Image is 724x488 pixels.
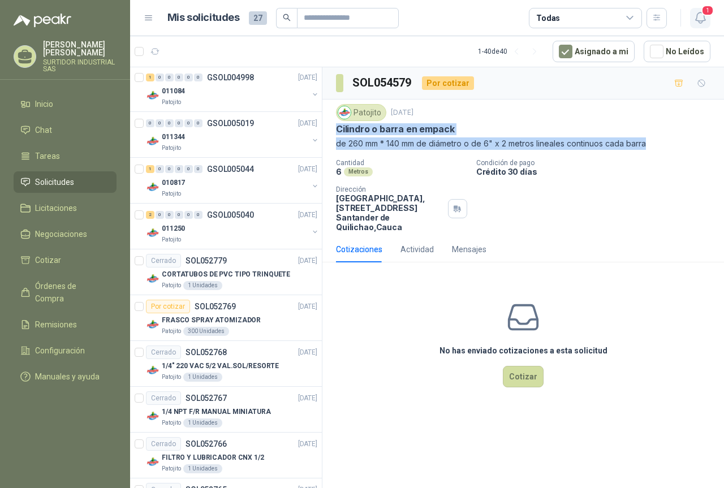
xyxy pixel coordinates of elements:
[298,210,317,221] p: [DATE]
[336,123,454,135] p: Cilindro o barra en empack
[146,74,154,81] div: 1
[298,347,317,358] p: [DATE]
[130,341,322,387] a: CerradoSOL052768[DATE] Company Logo1/4" 220 VAC 5/2 VAL.SOL/RESORTEPatojito1 Unidades
[162,418,181,427] p: Patojito
[701,5,714,16] span: 1
[35,280,106,305] span: Órdenes de Compra
[162,144,181,153] p: Patojito
[194,74,202,81] div: 0
[336,159,467,167] p: Cantidad
[162,178,185,188] p: 010817
[352,74,413,92] h3: SOL054579
[186,394,227,402] p: SOL052767
[184,74,193,81] div: 0
[35,150,60,162] span: Tareas
[336,193,443,232] p: [GEOGRAPHIC_DATA], [STREET_ADDRESS] Santander de Quilichao , Cauca
[165,119,174,127] div: 0
[167,10,240,26] h1: Mis solicitudes
[298,256,317,266] p: [DATE]
[503,366,544,387] button: Cotizar
[175,165,183,173] div: 0
[14,14,71,27] img: Logo peakr
[183,373,222,382] div: 1 Unidades
[422,76,474,90] div: Por cotizar
[162,315,261,326] p: FRASCO SPRAY ATOMIZADOR
[162,407,271,417] p: 1/4 NPT F/R MANUAL MINIATURA
[391,107,413,118] p: [DATE]
[536,12,560,24] div: Todas
[184,165,193,173] div: 0
[130,433,322,478] a: CerradoSOL052766[DATE] Company LogoFILTRO Y LUBRICADOR CNX 1/2Patojito1 Unidades
[146,162,320,198] a: 1 0 0 0 0 0 GSOL005044[DATE] Company Logo010817Patojito
[14,197,117,219] a: Licitaciones
[207,74,254,81] p: GSOL004998
[14,145,117,167] a: Tareas
[146,165,154,173] div: 1
[644,41,710,62] button: No Leídos
[14,93,117,115] a: Inicio
[146,300,190,313] div: Por cotizar
[165,211,174,219] div: 0
[35,202,77,214] span: Licitaciones
[146,180,160,194] img: Company Logo
[298,301,317,312] p: [DATE]
[298,439,317,450] p: [DATE]
[146,89,160,102] img: Company Logo
[162,269,290,280] p: CORTATUBOS DE PVC TIPO TRINQUETE
[194,119,202,127] div: 0
[35,318,77,331] span: Remisiones
[183,418,222,427] div: 1 Unidades
[207,119,254,127] p: GSOL005019
[298,72,317,83] p: [DATE]
[186,440,227,448] p: SOL052766
[338,106,351,119] img: Company Logo
[156,74,164,81] div: 0
[336,167,342,176] p: 6
[14,314,117,335] a: Remisiones
[35,228,87,240] span: Negociaciones
[452,243,486,256] div: Mensajes
[195,303,236,310] p: SOL052769
[14,366,117,387] a: Manuales y ayuda
[162,132,185,142] p: 011344
[165,165,174,173] div: 0
[298,164,317,175] p: [DATE]
[14,223,117,245] a: Negociaciones
[162,452,264,463] p: FILTRO Y LUBRICADOR CNX 1/2
[400,243,434,256] div: Actividad
[14,340,117,361] a: Configuración
[146,272,160,286] img: Company Logo
[43,41,117,57] p: [PERSON_NAME] [PERSON_NAME]
[14,119,117,141] a: Chat
[43,59,117,72] p: SURTIDOR INDUSTRIAL SAS
[249,11,267,25] span: 27
[156,165,164,173] div: 0
[130,387,322,433] a: CerradoSOL052767[DATE] Company Logo1/4 NPT F/R MANUAL MINIATURAPatojito1 Unidades
[146,409,160,423] img: Company Logo
[183,281,222,290] div: 1 Unidades
[146,116,320,153] a: 0 0 0 0 0 0 GSOL005019[DATE] Company Logo011344Patojito
[478,42,544,61] div: 1 - 40 de 40
[14,249,117,271] a: Cotizar
[146,135,160,148] img: Company Logo
[35,370,100,383] span: Manuales y ayuda
[336,104,386,121] div: Patojito
[146,318,160,331] img: Company Logo
[162,98,181,107] p: Patojito
[156,119,164,127] div: 0
[175,119,183,127] div: 0
[298,118,317,129] p: [DATE]
[553,41,635,62] button: Asignado a mi
[146,346,181,359] div: Cerrado
[146,254,181,267] div: Cerrado
[175,211,183,219] div: 0
[186,257,227,265] p: SOL052779
[35,344,85,357] span: Configuración
[194,165,202,173] div: 0
[690,8,710,28] button: 1
[130,249,322,295] a: CerradoSOL052779[DATE] Company LogoCORTATUBOS DE PVC TIPO TRINQUETEPatojito1 Unidades
[35,176,74,188] span: Solicitudes
[156,211,164,219] div: 0
[14,275,117,309] a: Órdenes de Compra
[162,86,185,97] p: 011084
